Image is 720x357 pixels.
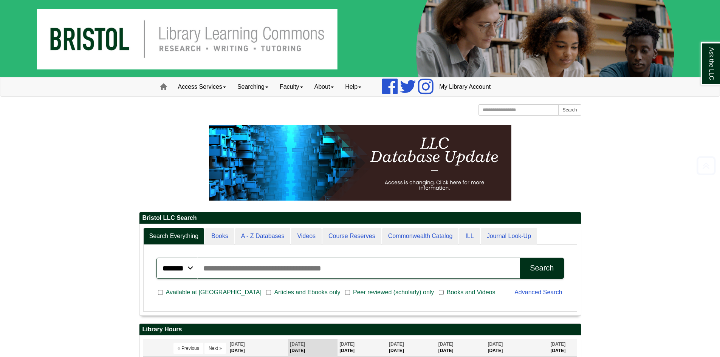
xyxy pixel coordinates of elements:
[172,77,232,96] a: Access Services
[339,77,367,96] a: Help
[163,288,265,297] span: Available at [GEOGRAPHIC_DATA]
[338,339,387,356] th: [DATE]
[530,264,554,272] div: Search
[291,228,322,245] a: Videos
[230,342,245,347] span: [DATE]
[459,228,480,245] a: ILL
[143,228,205,245] a: Search Everything
[550,342,565,347] span: [DATE]
[232,77,274,96] a: Searching
[339,342,355,347] span: [DATE]
[205,228,234,245] a: Books
[209,125,511,201] img: HTML tutorial
[271,288,343,297] span: Articles and Ebooks only
[290,342,305,347] span: [DATE]
[434,77,496,96] a: My Library Account
[173,343,203,354] button: « Previous
[228,339,288,356] th: [DATE]
[204,343,226,354] button: Next »
[288,339,338,356] th: [DATE]
[520,258,564,279] button: Search
[235,228,291,245] a: A - Z Databases
[139,324,581,335] h2: Library Hours
[158,289,163,296] input: Available at [GEOGRAPHIC_DATA]
[322,228,381,245] a: Course Reserves
[345,289,350,296] input: Peer reviewed (scholarly) only
[266,289,271,296] input: Articles and Ebooks only
[694,161,718,171] a: Back to Top
[350,288,437,297] span: Peer reviewed (scholarly) only
[382,228,459,245] a: Commonwealth Catalog
[444,288,499,297] span: Books and Videos
[387,339,437,356] th: [DATE]
[481,228,537,245] a: Journal Look-Up
[438,342,454,347] span: [DATE]
[486,339,548,356] th: [DATE]
[548,339,577,356] th: [DATE]
[139,212,581,224] h2: Bristol LLC Search
[309,77,340,96] a: About
[439,289,444,296] input: Books and Videos
[274,77,309,96] a: Faculty
[389,342,404,347] span: [DATE]
[558,104,581,116] button: Search
[437,339,486,356] th: [DATE]
[514,289,562,295] a: Advanced Search
[488,342,503,347] span: [DATE]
